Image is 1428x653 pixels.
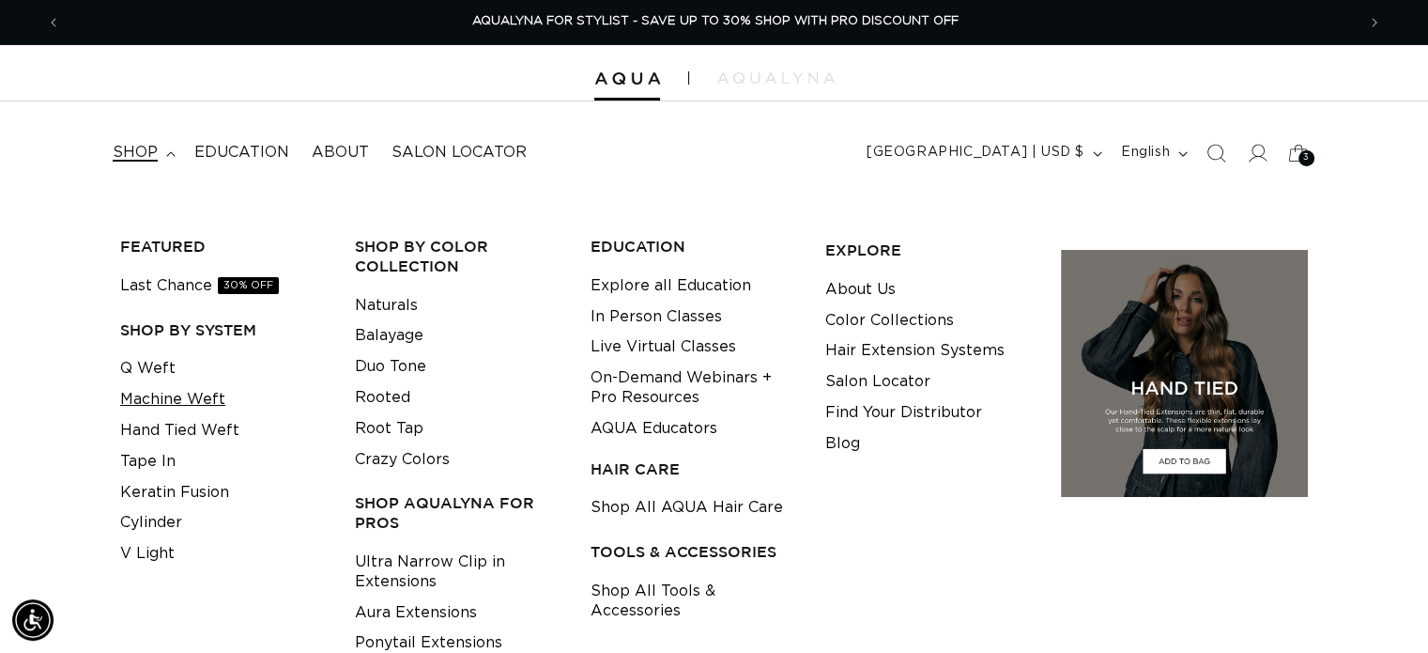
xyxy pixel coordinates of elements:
[355,237,560,276] h3: Shop by Color Collection
[101,132,183,174] summary: shop
[113,143,158,163] span: shop
[825,428,860,459] a: Blog
[194,143,289,163] span: Education
[1303,150,1310,166] span: 3
[12,599,54,641] div: Accessibility Menu
[867,143,1084,163] span: [GEOGRAPHIC_DATA] | USD $
[591,363,796,413] a: On-Demand Webinars + Pro Resources
[33,5,74,40] button: Previous announcement
[1195,132,1236,174] summary: Search
[120,477,229,508] a: Keratin Fusion
[591,542,796,562] h3: TOOLS & ACCESSORIES
[355,444,450,475] a: Crazy Colors
[591,332,736,363] a: Live Virtual Classes
[591,271,751,302] a: Explore all Education
[392,143,527,163] span: Salon Locator
[355,382,410,413] a: Rooted
[855,135,1110,171] button: [GEOGRAPHIC_DATA] | USD $
[591,459,796,479] h3: HAIR CARE
[591,413,717,444] a: AQUA Educators
[717,72,835,84] img: aqualyna.com
[120,415,239,446] a: Hand Tied Weft
[355,493,560,533] h3: Shop AquaLyna for Pros
[825,335,1005,366] a: Hair Extension Systems
[472,15,959,27] span: AQUALYNA FOR STYLIST - SAVE UP TO 30% SHOP WITH PRO DISCOUNT OFF
[120,271,279,302] a: Last Chance30% OFF
[1110,135,1195,171] button: English
[355,598,477,629] a: Aura Extensions
[183,132,300,174] a: Education
[312,143,369,163] span: About
[594,72,660,86] img: Aqua Hair Extensions
[120,384,225,415] a: Machine Weft
[825,241,1031,260] h3: EXPLORE
[355,413,423,444] a: Root Tap
[825,397,982,428] a: Find Your Distributor
[355,290,418,321] a: Naturals
[825,274,896,305] a: About Us
[300,132,380,174] a: About
[120,353,176,384] a: Q Weft
[591,492,783,523] a: Shop All AQUA Hair Care
[355,351,426,382] a: Duo Tone
[120,538,175,569] a: V Light
[120,507,182,538] a: Cylinder
[355,320,423,351] a: Balayage
[380,132,538,174] a: Salon Locator
[120,320,326,340] h3: SHOP BY SYSTEM
[591,237,796,257] h3: EDUCATION
[591,576,796,627] a: Shop All Tools & Accessories
[120,446,176,477] a: Tape In
[218,277,279,294] span: 30% OFF
[355,547,560,598] a: Ultra Narrow Clip in Extensions
[825,305,954,336] a: Color Collections
[120,237,326,257] h3: FEATURED
[1354,5,1395,40] button: Next announcement
[1121,143,1170,163] span: English
[591,302,722,333] a: In Person Classes
[825,366,930,397] a: Salon Locator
